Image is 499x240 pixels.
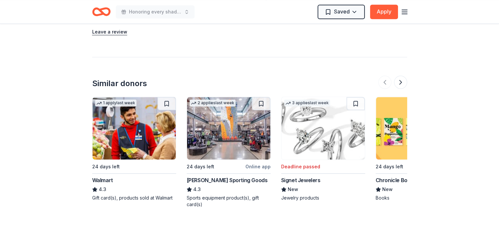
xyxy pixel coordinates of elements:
div: 1 apply last week [95,100,136,107]
div: Books [376,195,460,201]
button: Honoring every shade of strength, Domestic Violence Awareness Brunch [116,5,195,18]
img: Image for Chronicle Books [376,97,459,159]
div: 3 applies last week [284,100,330,107]
img: Image for Signet Jewelers [281,97,365,159]
button: Saved [318,5,365,19]
img: Image for Dick's Sporting Goods [187,97,270,159]
span: New [382,185,393,193]
div: Signet Jewelers [281,176,321,184]
div: 24 days left [376,163,403,171]
div: Deadline passed [281,163,320,171]
div: 2 applies last week [190,100,236,107]
div: Similar donors [92,78,147,89]
span: New [288,185,298,193]
div: 24 days left [92,163,120,171]
div: 24 days left [187,163,214,171]
a: Image for Signet Jewelers3 applieslast weekDeadline passedSignet JewelersNewJewelry products [281,97,365,201]
div: Jewelry products [281,195,365,201]
div: [PERSON_NAME] Sporting Goods [187,176,268,184]
span: Honoring every shade of strength, Domestic Violence Awareness Brunch [129,8,181,16]
span: Saved [334,7,350,16]
div: Walmart [92,176,113,184]
div: Chronicle Books [376,176,416,184]
a: Image for Walmart1 applylast week24 days leftWalmart4.3Gift card(s), products sold at Walmart [92,97,176,201]
div: Online app [245,162,271,171]
div: Gift card(s), products sold at Walmart [92,195,176,201]
button: Apply [370,5,398,19]
div: Sports equipment product(s), gift card(s) [187,195,271,208]
a: Home [92,4,111,19]
img: Image for Walmart [93,97,176,159]
a: Image for Dick's Sporting Goods2 applieslast week24 days leftOnline app[PERSON_NAME] Sporting Goo... [187,97,271,208]
span: 4.3 [193,185,201,193]
a: Image for Chronicle Books24 days leftChronicle BooksNewBooks [376,97,460,201]
button: Leave a review [92,28,127,36]
span: 4.3 [99,185,106,193]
